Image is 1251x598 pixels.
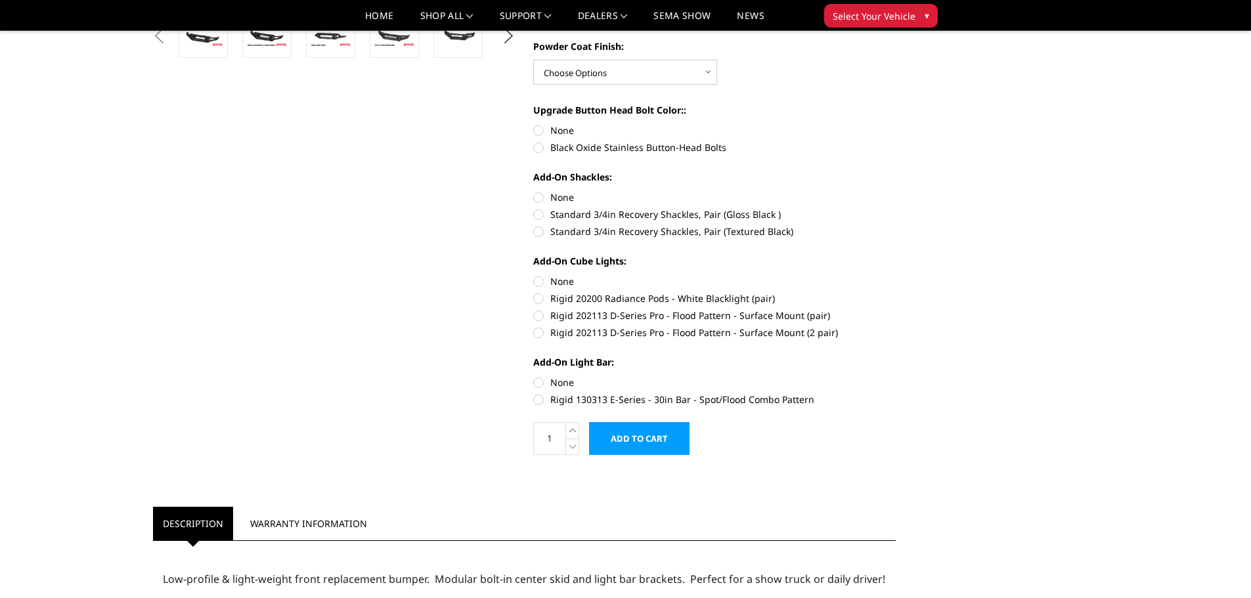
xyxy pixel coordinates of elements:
[365,11,393,30] a: Home
[533,224,896,238] label: Standard 3/4in Recovery Shackles, Pair (Textured Black)
[533,291,896,305] label: Rigid 20200 Radiance Pods - White Blacklight (pair)
[533,123,896,137] label: None
[163,572,885,586] span: Low-profile & light-weight front replacement bumper. Modular bolt-in center skid and light bar br...
[737,11,764,30] a: News
[420,11,473,30] a: shop all
[578,11,628,30] a: Dealers
[153,507,233,540] a: Description
[246,24,288,47] img: A2L Series - Base Front Bumper (Non Winch)
[533,326,896,339] label: Rigid 202113 D-Series Pro - Flood Pattern - Surface Mount (2 pair)
[240,507,377,540] a: Warranty Information
[533,170,896,184] label: Add-On Shackles:
[589,422,690,455] input: Add to Cart
[533,254,896,268] label: Add-On Cube Lights:
[533,355,896,369] label: Add-On Light Bar:
[533,103,896,117] label: Upgrade Button Head Bolt Color::
[150,26,169,46] button: Previous
[533,39,896,53] label: Powder Coat Finish:
[374,24,415,47] img: A2L Series - Base Front Bumper (Non Winch)
[653,11,711,30] a: SEMA Show
[533,309,896,322] label: Rigid 202113 D-Series Pro - Flood Pattern - Surface Mount (pair)
[498,26,518,46] button: Next
[533,274,896,288] label: None
[1185,535,1251,598] iframe: Chat Widget
[500,11,552,30] a: Support
[533,393,896,406] label: Rigid 130313 E-Series - 30in Bar - Spot/Flood Combo Pattern
[925,9,929,22] span: ▾
[533,140,896,154] label: Black Oxide Stainless Button-Head Bolts
[533,375,896,389] label: None
[533,207,896,221] label: Standard 3/4in Recovery Shackles, Pair (Gloss Black )
[310,24,351,47] img: A2L Series - Base Front Bumper (Non Winch)
[824,4,938,28] button: Select Your Vehicle
[533,190,896,204] label: None
[833,9,915,23] span: Select Your Vehicle
[437,26,479,45] img: A2L Series - Base Front Bumper (Non Winch)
